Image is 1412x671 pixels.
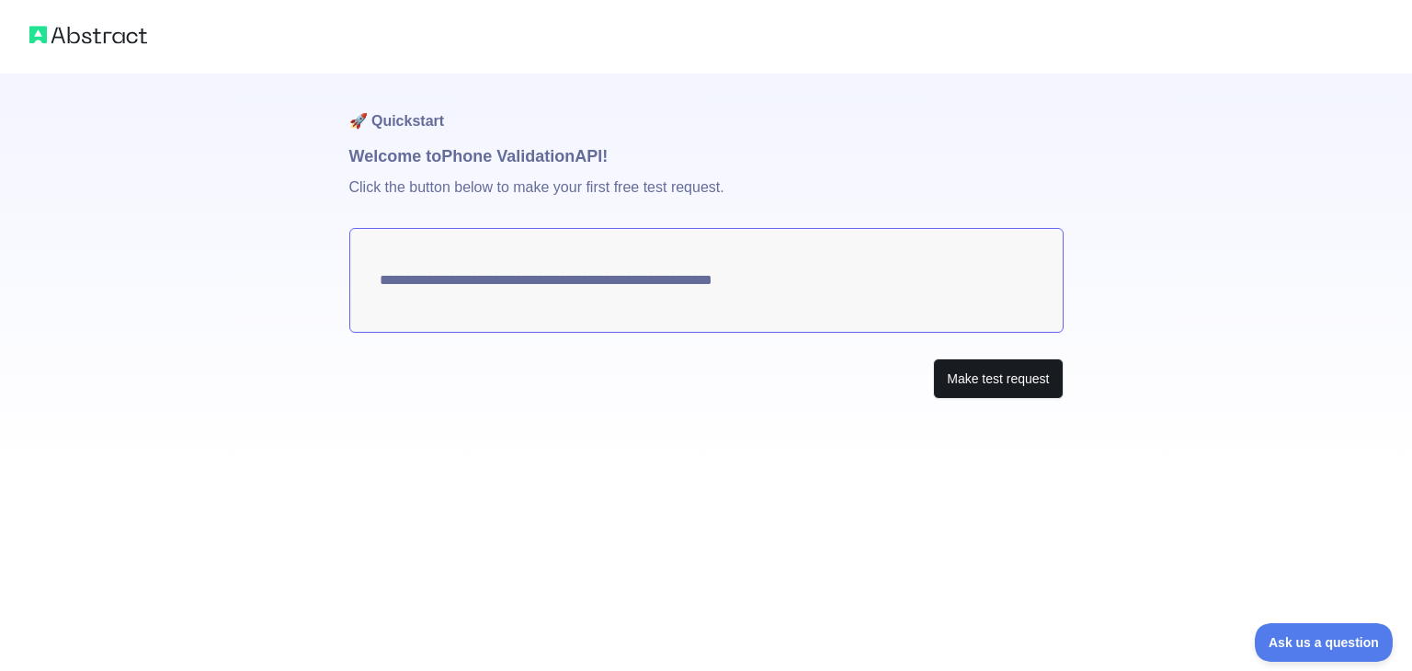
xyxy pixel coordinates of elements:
[933,358,1063,400] button: Make test request
[349,74,1064,143] h1: 🚀 Quickstart
[349,169,1064,228] p: Click the button below to make your first free test request.
[1255,623,1394,662] iframe: Toggle Customer Support
[29,22,147,48] img: Abstract logo
[349,143,1064,169] h1: Welcome to Phone Validation API!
